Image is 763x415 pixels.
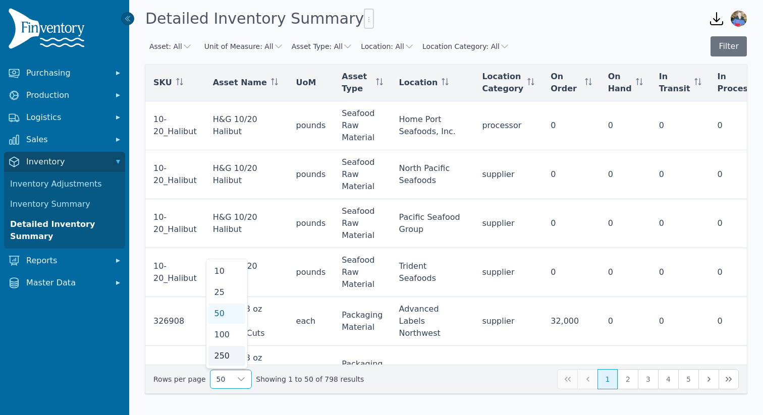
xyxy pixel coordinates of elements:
[334,248,391,297] td: Seafood Raw Material
[145,199,205,248] td: 10-20_Halibut
[205,346,288,395] td: Label 6-8 oz Sockeye Captain Cuts
[213,77,267,89] span: Asset Name
[288,199,334,248] td: pounds
[391,248,474,297] td: Trident Seafoods
[149,41,192,51] button: Asset: All
[208,261,245,281] li: 10
[296,77,316,89] span: UoM
[551,364,591,376] div: 119,000
[342,71,371,95] span: Asset Type
[4,251,125,271] button: Reports
[205,199,288,248] td: H&G 10/20 Halibut
[608,168,643,181] div: 0
[659,217,701,229] div: 0
[711,36,747,56] button: Filter
[551,120,591,132] div: 0
[391,199,474,248] td: Pacific Seafood Group
[205,248,288,297] td: H&G 10/20 Halibut
[597,369,618,389] button: Page 1
[6,214,123,247] a: Detailed Inventory Summary
[292,41,353,51] button: Asset Type: All
[482,71,523,95] span: Location Category
[214,308,225,320] span: 50
[659,266,701,278] div: 0
[391,346,474,395] td: Richmark Labels
[210,370,232,388] span: Rows per page
[145,150,205,199] td: 10-20_Halibut
[153,77,172,89] span: SKU
[608,266,643,278] div: 0
[205,150,288,199] td: H&G 10/20 Halibut
[361,41,414,51] button: Location: All
[551,217,591,229] div: 0
[334,150,391,199] td: Seafood Raw Material
[618,369,638,389] button: Page 2
[26,111,107,124] span: Logistics
[659,71,690,95] span: In Transit
[551,168,591,181] div: 0
[678,369,698,389] button: Page 5
[474,150,542,199] td: supplier
[334,199,391,248] td: Seafood Raw Material
[474,297,542,346] td: supplier
[551,266,591,278] div: 0
[145,248,205,297] td: 10-20_Halibut
[26,255,107,267] span: Reports
[658,369,678,389] button: Page 4
[26,156,107,168] span: Inventory
[422,41,510,51] button: Location Category: All
[288,297,334,346] td: each
[698,369,719,389] button: Next Page
[391,150,474,199] td: North Pacific Seafoods
[214,350,230,362] span: 250
[608,120,643,132] div: 0
[214,265,225,277] span: 10
[334,346,391,395] td: Packaging Material
[608,217,643,229] div: 0
[288,150,334,199] td: pounds
[4,63,125,83] button: Purchasing
[391,297,474,346] td: Advanced Labels Northwest
[4,85,125,105] button: Production
[145,346,205,395] td: 326908
[208,304,245,324] li: 50
[26,67,107,79] span: Purchasing
[551,315,591,327] div: 32,000
[551,71,580,95] span: On Order
[214,329,230,341] span: 100
[256,374,364,384] span: Showing 1 to 50 of 798 results
[334,297,391,346] td: Packaging Material
[6,174,123,194] a: Inventory Adjustments
[334,101,391,150] td: Seafood Raw Material
[214,286,225,299] span: 25
[608,71,632,95] span: On Hand
[208,282,245,303] li: 25
[4,130,125,150] button: Sales
[659,315,701,327] div: 0
[474,248,542,297] td: supplier
[208,346,245,366] li: 250
[608,364,643,376] div: 33,000
[26,134,107,146] span: Sales
[205,101,288,150] td: H&G 10/20 Halibut
[145,9,374,29] h1: Detailed Inventory Summary
[6,194,123,214] a: Inventory Summary
[638,369,658,389] button: Page 3
[288,248,334,297] td: pounds
[659,120,701,132] div: 0
[474,346,542,395] td: supplier
[288,346,334,395] td: each
[4,273,125,293] button: Master Data
[8,8,89,53] img: Finventory
[731,11,747,27] img: Jennifer Keith
[608,315,643,327] div: 0
[26,89,107,101] span: Production
[205,297,288,346] td: Label 6-8 oz Sockeye Captain Cuts
[399,77,438,89] span: Location
[145,297,205,346] td: 326908
[208,325,245,345] li: 100
[474,101,542,150] td: processor
[474,199,542,248] td: supplier
[204,41,284,51] button: Unit of Measure: All
[391,101,474,150] td: Home Port Seafoods, Inc.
